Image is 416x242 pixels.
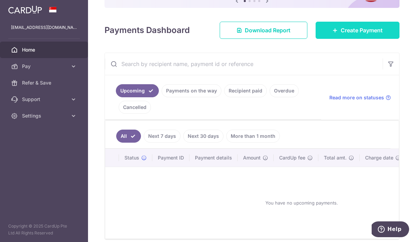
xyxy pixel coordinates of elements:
span: Refer & Save [22,79,67,86]
span: Support [22,96,67,103]
a: Overdue [270,84,299,97]
a: Download Report [220,22,307,39]
span: Home [22,46,67,53]
p: [EMAIL_ADDRESS][DOMAIN_NAME] [11,24,77,31]
a: More than 1 month [226,130,280,143]
img: CardUp [8,5,42,14]
span: Create Payment [341,26,383,34]
span: Total amt. [324,154,347,161]
th: Payment details [189,149,238,167]
th: Payment ID [152,149,189,167]
a: Recipient paid [224,84,267,97]
a: Upcoming [116,84,159,97]
a: Next 7 days [144,130,180,143]
a: Payments on the way [162,84,221,97]
a: All [116,130,141,143]
span: Settings [22,112,67,119]
a: Read more on statuses [329,94,391,101]
span: CardUp fee [279,154,305,161]
a: Next 30 days [183,130,223,143]
span: Pay [22,63,67,70]
a: Create Payment [316,22,399,39]
span: Download Report [245,26,291,34]
span: Amount [243,154,261,161]
h4: Payments Dashboard [105,24,190,36]
input: Search by recipient name, payment id or reference [105,53,383,75]
a: Cancelled [119,101,151,114]
span: Status [124,154,139,161]
span: Read more on statuses [329,94,384,101]
iframe: Opens a widget where you can find more information [372,221,409,239]
span: Charge date [365,154,393,161]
